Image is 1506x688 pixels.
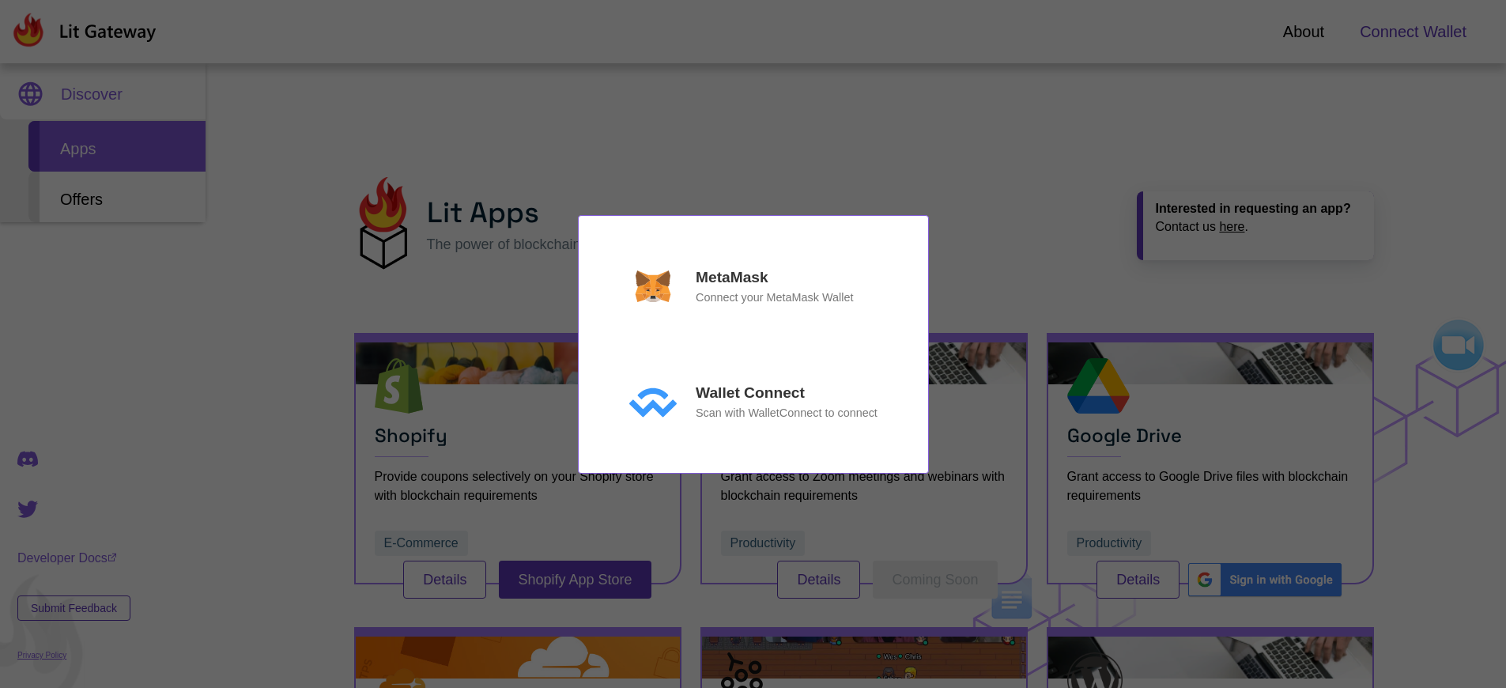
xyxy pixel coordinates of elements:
[696,405,878,422] p: Scan with WalletConnect to connect
[629,270,677,302] img: svg+xml;base64,PHN2ZyBoZWlnaHQ9IjM1NSIgdmlld0JveD0iMCAwIDM5NyAzNTUiIHdpZHRoPSIzOTciIHhtbG5zPSJodH...
[696,382,805,405] p: Wallet Connect
[696,267,768,289] p: MetaMask
[629,386,677,418] img: svg+xml;base64,PHN2ZyBoZWlnaHQ9IjI0NiIgdmlld0JveD0iMCAwIDQwMCAyNDYiIHdpZHRoPSI0MDAiIHhtbG5zPSJodH...
[696,289,853,306] p: Connect your MetaMask Wallet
